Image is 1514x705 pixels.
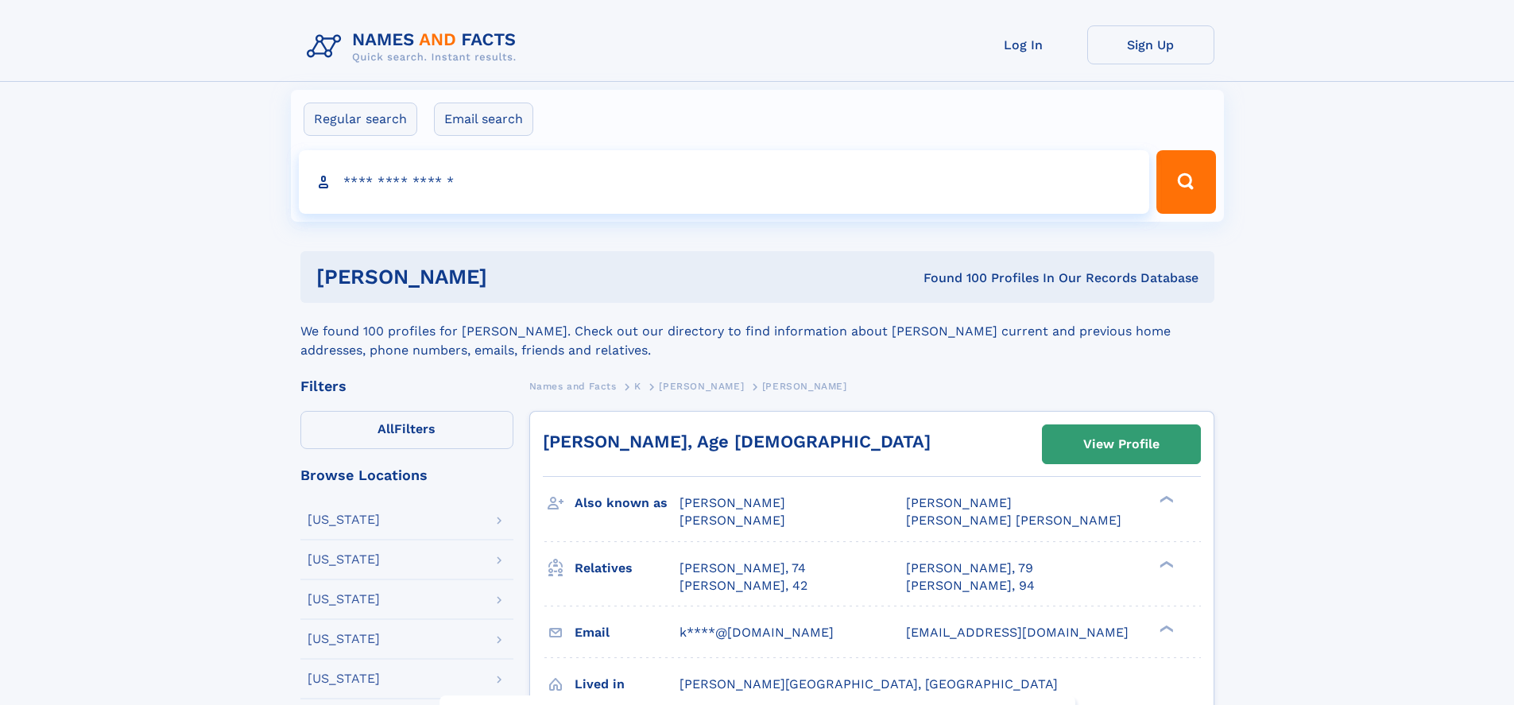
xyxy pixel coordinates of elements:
span: [PERSON_NAME] [680,495,785,510]
a: [PERSON_NAME], 94 [906,577,1035,595]
h3: Email [575,619,680,646]
span: [PERSON_NAME] [762,381,847,392]
span: [EMAIL_ADDRESS][DOMAIN_NAME] [906,625,1129,640]
div: ❯ [1156,623,1175,633]
div: We found 100 profiles for [PERSON_NAME]. Check out our directory to find information about [PERSO... [300,303,1214,360]
span: [PERSON_NAME] [PERSON_NAME] [906,513,1121,528]
label: Regular search [304,103,417,136]
a: Sign Up [1087,25,1214,64]
div: [US_STATE] [308,513,380,526]
h3: Lived in [575,671,680,698]
div: View Profile [1083,426,1160,463]
a: Log In [960,25,1087,64]
a: [PERSON_NAME], 42 [680,577,807,595]
div: ❯ [1156,559,1175,569]
img: Logo Names and Facts [300,25,529,68]
div: [US_STATE] [308,672,380,685]
div: Filters [300,379,513,393]
label: Email search [434,103,533,136]
div: ❯ [1156,494,1175,505]
a: [PERSON_NAME] [659,376,744,396]
span: [PERSON_NAME] [680,513,785,528]
span: [PERSON_NAME][GEOGRAPHIC_DATA], [GEOGRAPHIC_DATA] [680,676,1058,691]
span: All [378,421,394,436]
label: Filters [300,411,513,449]
a: [PERSON_NAME], 74 [680,560,806,577]
div: [US_STATE] [308,593,380,606]
h1: [PERSON_NAME] [316,267,706,287]
a: [PERSON_NAME], Age [DEMOGRAPHIC_DATA] [543,432,931,451]
a: K [634,376,641,396]
div: Found 100 Profiles In Our Records Database [705,269,1198,287]
a: Names and Facts [529,376,617,396]
input: search input [299,150,1150,214]
div: Browse Locations [300,468,513,482]
span: [PERSON_NAME] [659,381,744,392]
div: [US_STATE] [308,553,380,566]
button: Search Button [1156,150,1215,214]
span: [PERSON_NAME] [906,495,1012,510]
h3: Relatives [575,555,680,582]
h3: Also known as [575,490,680,517]
div: [US_STATE] [308,633,380,645]
a: View Profile [1043,425,1200,463]
span: K [634,381,641,392]
a: [PERSON_NAME], 79 [906,560,1033,577]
